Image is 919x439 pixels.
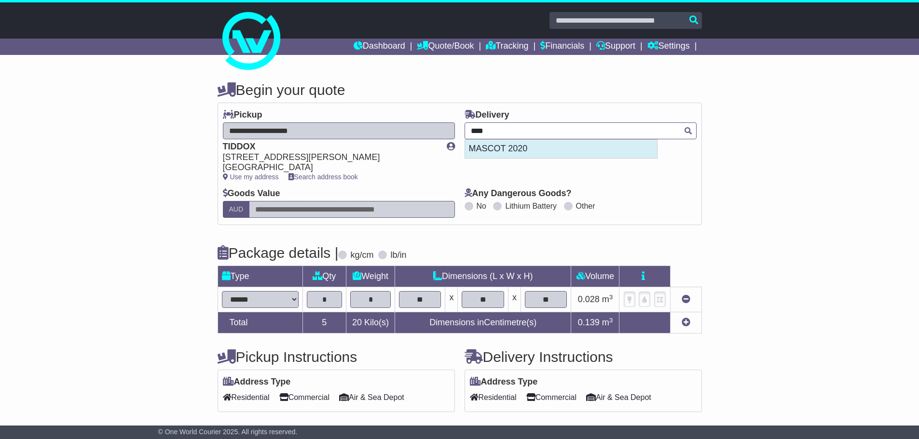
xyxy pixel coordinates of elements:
label: Lithium Battery [505,201,557,211]
div: [STREET_ADDRESS][PERSON_NAME] [223,152,437,163]
a: Quote/Book [417,39,474,55]
td: Type [218,266,302,287]
span: Air & Sea Depot [339,390,404,405]
a: Remove this item [682,294,690,304]
sup: 3 [609,293,613,301]
label: No [477,201,486,211]
span: m [602,294,613,304]
a: Tracking [486,39,528,55]
sup: 3 [609,317,613,324]
td: x [445,287,458,312]
label: Other [576,201,595,211]
td: Dimensions (L x W x H) [395,266,571,287]
td: Volume [571,266,619,287]
span: Commercial [526,390,576,405]
label: Address Type [223,377,291,387]
a: Financials [540,39,584,55]
td: Kilo(s) [346,312,395,333]
span: 0.139 [578,318,600,327]
td: Dimensions in Centimetre(s) [395,312,571,333]
label: AUD [223,201,250,218]
td: Total [218,312,302,333]
td: Qty [302,266,346,287]
a: Add new item [682,318,690,327]
a: Settings [647,39,690,55]
span: Air & Sea Depot [586,390,651,405]
a: Use my address [223,173,279,181]
span: 20 [352,318,362,327]
a: Search address book [288,173,358,181]
h4: Pickup Instructions [218,349,455,365]
div: MASCOT 2020 [465,140,657,158]
span: Residential [223,390,270,405]
span: Commercial [279,390,329,405]
label: Address Type [470,377,538,387]
h4: Begin your quote [218,82,702,98]
td: 5 [302,312,346,333]
label: Goods Value [223,188,280,199]
div: [GEOGRAPHIC_DATA] [223,162,437,173]
h4: Package details | [218,245,339,261]
span: m [602,318,613,327]
span: Residential [470,390,517,405]
td: x [508,287,521,312]
span: © One World Courier 2025. All rights reserved. [158,428,298,436]
h4: Delivery Instructions [465,349,702,365]
a: Support [596,39,635,55]
label: lb/in [390,250,406,261]
label: Any Dangerous Goods? [465,188,572,199]
td: Weight [346,266,395,287]
label: kg/cm [350,250,373,261]
a: Dashboard [354,39,405,55]
span: 0.028 [578,294,600,304]
label: Pickup [223,110,262,120]
div: TIDDOX [223,142,437,152]
label: Delivery [465,110,509,120]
